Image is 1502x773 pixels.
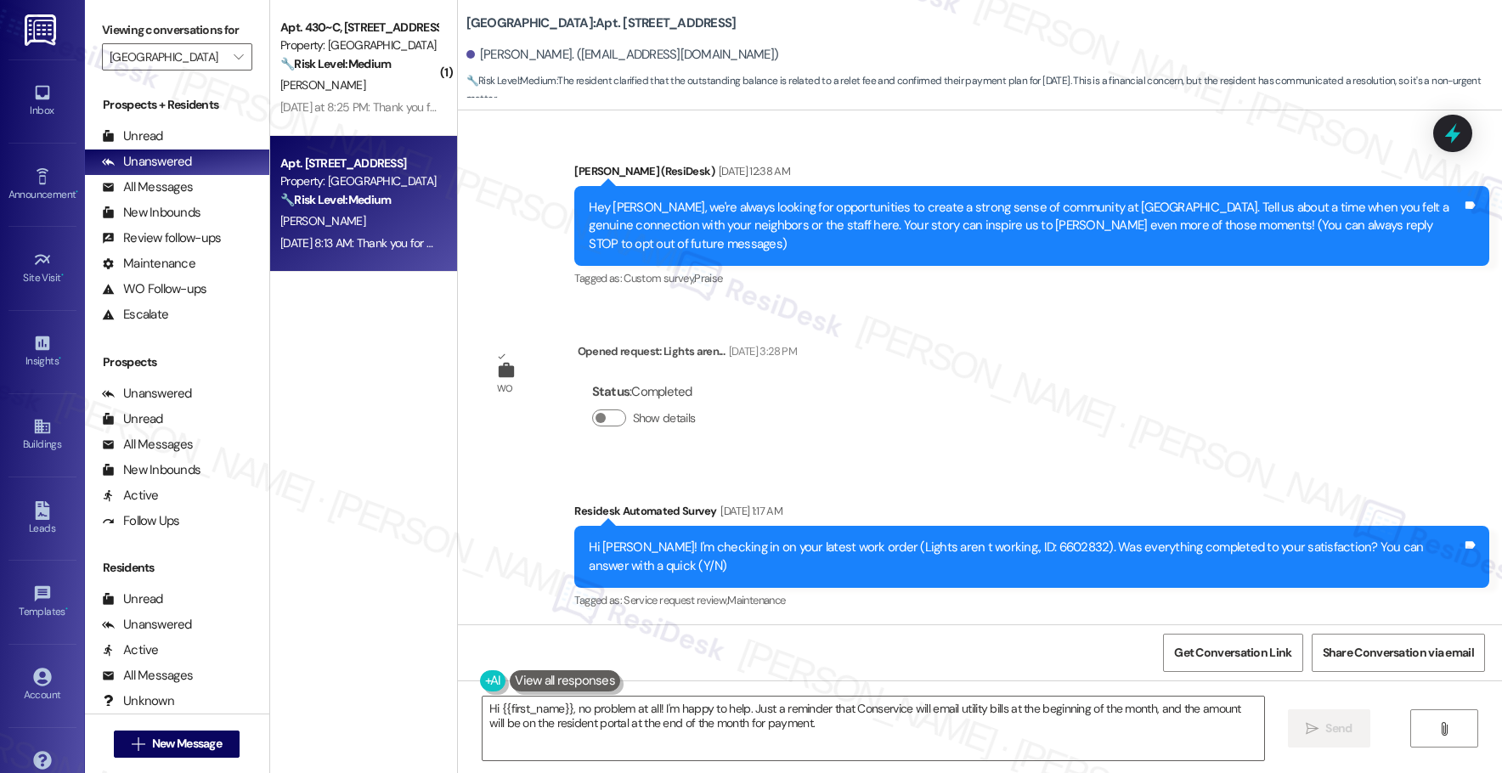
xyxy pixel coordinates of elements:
[280,172,438,190] div: Property: [GEOGRAPHIC_DATA]
[624,271,694,285] span: Custom survey ,
[633,409,696,427] label: Show details
[102,204,200,222] div: New Inbounds
[1163,634,1302,672] button: Get Conversation Link
[574,162,1489,186] div: [PERSON_NAME] (ResiDesk)
[102,280,206,298] div: WO Follow-ups
[694,271,722,285] span: Praise
[102,306,168,324] div: Escalate
[1323,644,1474,662] span: Share Conversation via email
[8,329,76,375] a: Insights •
[280,192,391,207] strong: 🔧 Risk Level: Medium
[102,255,195,273] div: Maintenance
[574,266,1489,291] div: Tagged as:
[280,77,365,93] span: [PERSON_NAME]
[497,380,513,398] div: WO
[102,667,193,685] div: All Messages
[102,385,192,403] div: Unanswered
[102,229,221,247] div: Review follow-ups
[280,37,438,54] div: Property: [GEOGRAPHIC_DATA]
[102,692,174,710] div: Unknown
[102,512,180,530] div: Follow Ups
[592,383,630,400] b: Status
[61,269,64,281] span: •
[714,162,790,180] div: [DATE] 12:38 AM
[65,603,68,615] span: •
[76,186,78,198] span: •
[1312,634,1485,672] button: Share Conversation via email
[102,410,163,428] div: Unread
[280,155,438,172] div: Apt. [STREET_ADDRESS]
[1174,644,1291,662] span: Get Conversation Link
[483,697,1264,760] textarea: Hi {{first_name}}, no problem at all! I'm happy to help. Just a reminder that Conservice will ema...
[1306,722,1318,736] i: 
[466,14,737,32] b: [GEOGRAPHIC_DATA]: Apt. [STREET_ADDRESS]
[466,72,1502,109] span: : The resident clarified that the outstanding balance is related to a relet fee and confirmed the...
[102,461,200,479] div: New Inbounds
[466,46,779,64] div: [PERSON_NAME]. ([EMAIL_ADDRESS][DOMAIN_NAME])
[1325,719,1352,737] span: Send
[716,502,782,520] div: [DATE] 1:17 AM
[466,74,556,87] strong: 🔧 Risk Level: Medium
[8,245,76,291] a: Site Visit •
[578,342,797,366] div: Opened request: Lights aren...
[114,731,240,758] button: New Message
[102,487,159,505] div: Active
[8,78,76,124] a: Inbox
[8,663,76,708] a: Account
[85,559,269,577] div: Residents
[727,593,785,607] span: Maintenance
[102,590,163,608] div: Unread
[85,353,269,371] div: Prospects
[589,539,1462,575] div: Hi [PERSON_NAME]! I'm checking in on your latest work order (Lights aren t working., ID: 6602832)...
[102,153,192,171] div: Unanswered
[589,199,1462,253] div: Hey [PERSON_NAME], we're always looking for opportunities to create a strong sense of community a...
[85,96,269,114] div: Prospects + Residents
[280,19,438,37] div: Apt. 430~C, [STREET_ADDRESS]
[102,616,192,634] div: Unanswered
[280,99,1441,115] div: [DATE] at 8:25 PM: Thank you for your message. Our offices are currently closed, but we will cont...
[102,641,159,659] div: Active
[592,379,703,405] div: : Completed
[59,353,61,364] span: •
[280,56,391,71] strong: 🔧 Risk Level: Medium
[152,735,222,753] span: New Message
[8,496,76,542] a: Leads
[102,127,163,145] div: Unread
[8,579,76,625] a: Templates •
[725,342,797,360] div: [DATE] 3:28 PM
[574,502,1489,526] div: Residesk Automated Survey
[102,436,193,454] div: All Messages
[25,14,59,46] img: ResiDesk Logo
[102,17,252,43] label: Viewing conversations for
[1288,709,1370,748] button: Send
[574,588,1489,612] div: Tagged as:
[280,213,365,229] span: [PERSON_NAME]
[8,412,76,458] a: Buildings
[110,43,225,71] input: All communities
[102,178,193,196] div: All Messages
[624,593,727,607] span: Service request review ,
[1437,722,1450,736] i: 
[234,50,243,64] i: 
[132,737,144,751] i: 
[280,235,1425,251] div: [DATE] 8:13 AM: Thank you for your message. Our offices are currently closed, but we will contact...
